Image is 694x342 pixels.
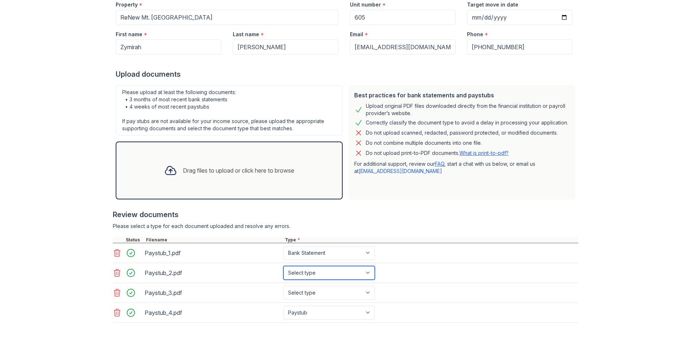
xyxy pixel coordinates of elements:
label: First name [116,31,142,38]
p: For additional support, review our , start a chat with us below, or email us at [354,160,570,175]
label: Phone [467,31,483,38]
a: What is print-to-pdf? [459,150,509,156]
div: Upload documents [116,69,578,79]
a: [EMAIL_ADDRESS][DOMAIN_NAME] [359,168,442,174]
div: Drag files to upload or click here to browse [183,166,294,175]
a: FAQ [435,161,444,167]
div: Paystub_1.pdf [145,247,280,259]
div: Best practices for bank statements and paystubs [354,91,570,100]
label: Unit number [350,1,381,8]
div: Please upload at least the following documents: • 3 months of most recent bank statements • 4 wee... [116,85,343,136]
div: Review documents [113,210,578,220]
div: Do not combine multiple documents into one file. [366,139,482,147]
p: Do not upload print-to-PDF documents. [366,149,509,157]
div: Status [124,237,145,243]
div: Paystub_4.pdf [145,307,280,318]
label: Email [350,31,363,38]
div: Filename [145,237,283,243]
label: Target move in date [467,1,518,8]
div: Type [283,237,578,243]
div: Correctly classify the document type to avoid a delay in processing your application. [366,118,568,127]
div: Do not upload scanned, redacted, password protected, or modified documents. [366,128,558,137]
div: Paystub_2.pdf [145,267,280,279]
div: Paystub_3.pdf [145,287,280,299]
label: Last name [233,31,259,38]
div: Please select a type for each document uploaded and resolve any errors. [113,223,578,230]
div: Upload original PDF files downloaded directly from the financial institution or payroll provider’... [366,102,570,117]
label: Property [116,1,138,8]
